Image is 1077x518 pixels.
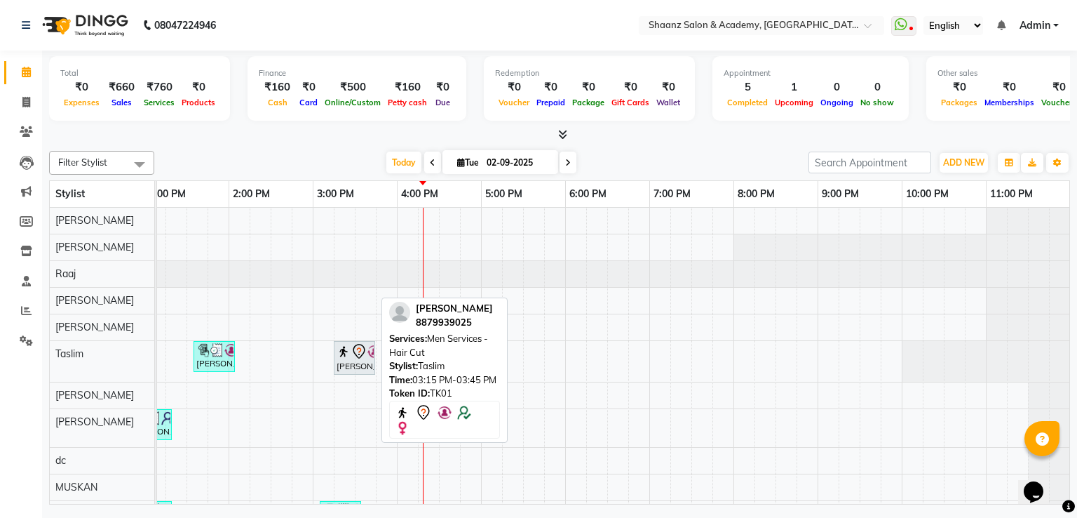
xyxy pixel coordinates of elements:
div: Total [60,67,219,79]
div: ₹160 [259,79,296,95]
div: Appointment [724,67,897,79]
span: Services: [389,333,427,344]
span: Card [296,98,321,107]
span: Stylist [55,187,85,200]
span: [PERSON_NAME] [55,389,134,401]
img: logo [36,6,132,45]
span: Packages [937,98,981,107]
span: Gift Cards [608,98,653,107]
button: ADD NEW [940,153,988,173]
span: Completed [724,98,771,107]
span: [PERSON_NAME] [55,241,134,253]
span: Services [140,98,178,107]
span: No show [857,98,897,107]
a: 8:00 PM [734,184,778,204]
div: ₹760 [140,79,178,95]
span: Time: [389,374,412,385]
span: Tue [454,157,482,168]
span: Men Services - Hair Cut [389,333,488,358]
div: ₹500 [321,79,384,95]
span: Ongoing [817,98,857,107]
span: dc [55,454,66,467]
iframe: chat widget [1018,462,1063,504]
div: ₹0 [60,79,103,95]
input: Search Appointment [808,152,931,173]
div: ₹0 [981,79,1038,95]
img: profile [389,302,410,323]
span: Cash [264,98,291,107]
a: 6:00 PM [566,184,610,204]
span: Package [569,98,608,107]
a: 2:00 PM [229,184,273,204]
span: Products [178,98,219,107]
span: Filter Stylist [58,157,107,168]
div: Finance [259,67,455,79]
div: Redemption [495,67,684,79]
span: Expenses [60,98,103,107]
span: Petty cash [384,98,431,107]
div: ₹0 [937,79,981,95]
div: ₹160 [384,79,431,95]
span: [PERSON_NAME] [416,303,493,314]
div: 5 [724,79,771,95]
input: 2025-09-02 [482,152,553,173]
span: Upcoming [771,98,817,107]
span: ADD NEW [943,157,984,168]
span: Today [386,152,421,173]
span: Sales [108,98,135,107]
a: 9:00 PM [818,184,862,204]
div: ₹0 [653,79,684,95]
div: TK01 [389,387,500,401]
span: Prepaid [533,98,569,107]
a: 4:00 PM [398,184,442,204]
div: ₹0 [569,79,608,95]
div: ₹0 [533,79,569,95]
span: Stylist: [389,360,418,371]
span: [PERSON_NAME] [55,416,134,428]
a: 11:00 PM [987,184,1036,204]
div: 0 [817,79,857,95]
span: [PERSON_NAME] [55,294,134,307]
div: [PERSON_NAME], TK05, 01:35 PM-02:05 PM, Men Services - Shave [195,343,233,370]
span: Memberships [981,98,1038,107]
span: [PERSON_NAME] [55,321,134,333]
div: 1 [771,79,817,95]
span: Voucher [495,98,533,107]
div: ₹0 [431,79,455,95]
div: Taslim [389,359,500,373]
span: Due [432,98,454,107]
div: 8879939025 [416,316,493,330]
a: 1:00 PM [145,184,189,204]
span: Taslim [55,347,83,360]
a: 7:00 PM [650,184,694,204]
div: ₹0 [495,79,533,95]
div: 0 [857,79,897,95]
span: Online/Custom [321,98,384,107]
a: 5:00 PM [482,184,526,204]
span: MUSKAN [55,481,97,493]
span: Token ID: [389,387,430,399]
span: [PERSON_NAME] [55,214,134,227]
span: Raaj [55,267,76,280]
div: 03:15 PM-03:45 PM [389,373,500,387]
div: ₹0 [296,79,321,95]
a: 3:00 PM [313,184,358,204]
span: Admin [1020,18,1050,33]
div: ₹0 [178,79,219,95]
div: [PERSON_NAME], TK01, 03:15 PM-03:45 PM, Men Services - Hair Cut [335,343,374,373]
a: 10:00 PM [902,184,952,204]
div: ₹660 [103,79,140,95]
span: Wallet [653,98,684,107]
div: ₹0 [608,79,653,95]
b: 08047224946 [154,6,216,45]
